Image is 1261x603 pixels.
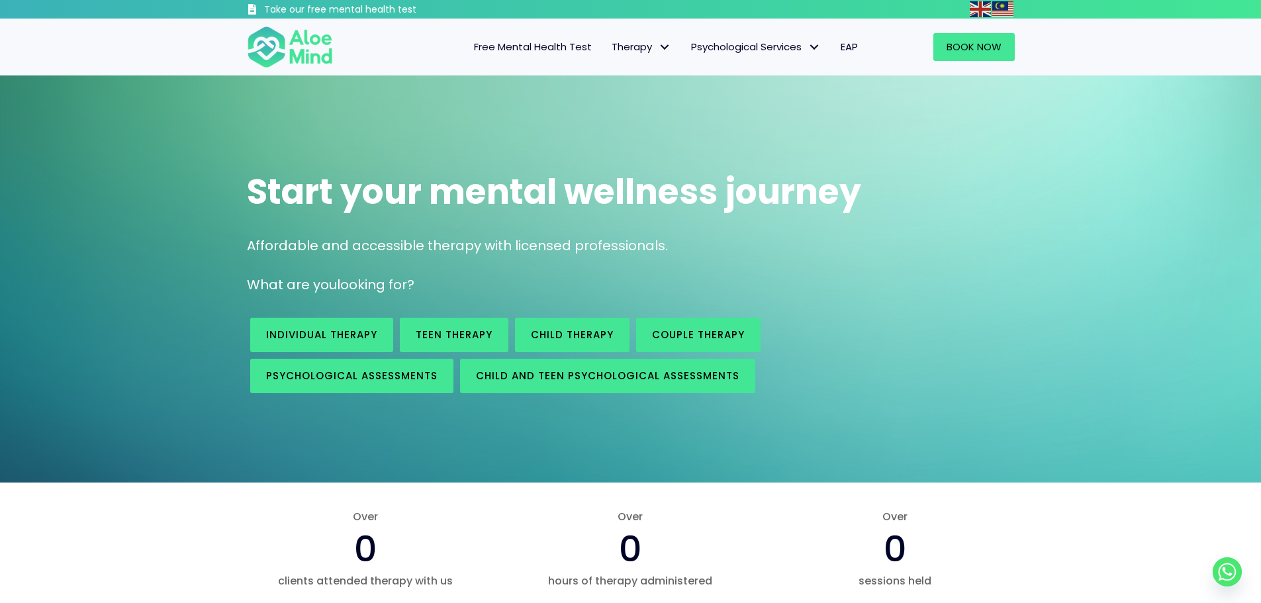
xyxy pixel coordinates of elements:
[354,524,377,574] span: 0
[992,1,1015,17] a: Malay
[531,328,614,342] span: Child Therapy
[884,524,907,574] span: 0
[515,318,630,352] a: Child Therapy
[247,167,861,216] span: Start your mental wellness journey
[970,1,991,17] img: en
[691,40,821,54] span: Psychological Services
[992,1,1013,17] img: ms
[511,573,749,588] span: hours of therapy administered
[476,369,739,383] span: Child and Teen Psychological assessments
[970,1,992,17] a: English
[264,3,487,17] h3: Take our free mental health test
[619,524,642,574] span: 0
[474,40,592,54] span: Free Mental Health Test
[400,318,508,352] a: Teen Therapy
[266,328,377,342] span: Individual therapy
[612,40,671,54] span: Therapy
[250,318,393,352] a: Individual therapy
[337,275,414,294] span: looking for?
[776,509,1014,524] span: Over
[652,328,745,342] span: Couple therapy
[681,33,831,61] a: Psychological ServicesPsychological Services: submenu
[655,38,675,57] span: Therapy: submenu
[247,275,337,294] span: What are you
[511,509,749,524] span: Over
[464,33,602,61] a: Free Mental Health Test
[805,38,824,57] span: Psychological Services: submenu
[266,369,438,383] span: Psychological assessments
[776,573,1014,588] span: sessions held
[460,359,755,393] a: Child and Teen Psychological assessments
[247,25,333,69] img: Aloe mind Logo
[1213,557,1242,586] a: Whatsapp
[841,40,858,54] span: EAP
[416,328,492,342] span: Teen Therapy
[831,33,868,61] a: EAP
[247,3,487,19] a: Take our free mental health test
[602,33,681,61] a: TherapyTherapy: submenu
[250,359,453,393] a: Psychological assessments
[947,40,1002,54] span: Book Now
[247,509,485,524] span: Over
[350,33,868,61] nav: Menu
[636,318,761,352] a: Couple therapy
[247,573,485,588] span: clients attended therapy with us
[933,33,1015,61] a: Book Now
[247,236,1015,255] p: Affordable and accessible therapy with licensed professionals.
